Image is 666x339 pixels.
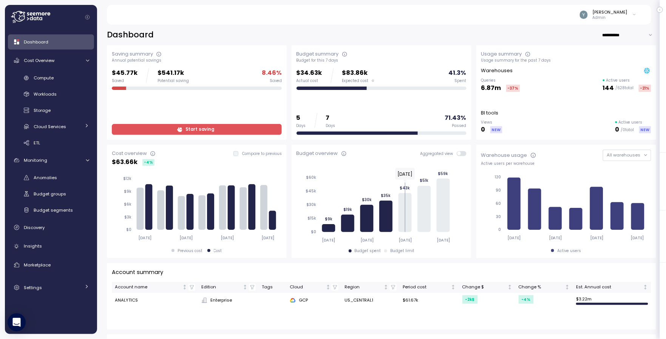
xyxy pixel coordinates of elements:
a: Cost Overview [8,53,94,68]
div: Change % [519,284,564,291]
tspan: [DATE] [262,235,275,240]
div: Est. Annual cost [576,284,642,291]
span: ETL [34,140,40,146]
div: -4 % [519,295,534,304]
tspan: $35k [381,193,391,198]
th: CloudNot sorted [287,282,342,293]
tspan: $9k [325,217,332,221]
p: $83.86k [342,68,374,78]
p: Queries [481,78,520,83]
tspan: $19k [343,207,352,212]
tspan: [DATE] [221,235,234,240]
span: Compute [34,75,54,81]
p: Active users [606,78,630,83]
p: 8.46 % [262,68,282,78]
tspan: $6k [124,202,131,207]
button: Collapse navigation [83,14,92,20]
span: Start saving [185,124,214,135]
a: Storage [8,104,94,117]
span: Monitoring [24,157,47,163]
td: $61.67k [400,293,459,308]
span: Workloads [34,91,57,97]
td: $ 3.22m [573,293,651,308]
span: Anomalies [34,175,57,181]
div: Account name [115,284,181,291]
div: Days [326,123,335,128]
div: Cost overview [112,150,147,157]
th: Period costNot sorted [400,282,459,293]
p: Compare to previous [242,151,282,156]
p: / 0 total [621,127,634,133]
p: / 628 total [616,85,634,91]
span: Dashboard [24,39,48,45]
div: Passed [452,123,467,128]
tspan: 90 [496,188,501,193]
div: Budget summary [297,50,339,58]
a: Dashboard [8,34,94,50]
span: Cloud Services [34,124,66,130]
a: Insights [8,239,94,254]
p: $ 63.66k [112,157,138,167]
div: Not sorted [565,285,570,290]
tspan: 60 [496,201,501,206]
th: EditionNot sorted [198,282,259,293]
p: 144 [603,83,614,93]
tspan: $51k [420,178,428,183]
div: NEW [490,126,502,133]
tspan: [DATE] [179,235,193,240]
th: RegionNot sorted [341,282,400,293]
div: -4 % [142,159,155,166]
span: Budget groups [34,191,66,197]
tspan: [DATE] [399,238,412,243]
tspan: $45k [306,189,316,193]
p: 0 [481,125,485,135]
div: Region [345,284,383,291]
a: Anomalies [8,172,94,184]
tspan: $59k [438,171,448,176]
tspan: [DATE] [437,238,450,243]
p: Account summary [112,268,163,277]
div: Open Intercom Messenger [8,313,26,331]
tspan: [DATE] [631,235,644,240]
span: Marketplace [24,262,51,268]
div: Not sorted [451,285,456,290]
tspan: [DATE] [322,238,335,243]
p: 7 [326,113,335,123]
div: Cloud [290,284,325,291]
p: 41.3 % [449,68,467,78]
div: Actual cost [297,78,322,84]
div: Annual potential savings [112,58,282,63]
tspan: [DATE] [360,238,374,243]
span: Cost Overview [24,57,54,63]
tspan: $0 [126,228,131,232]
a: Budget segments [8,204,94,216]
span: Aggregated view [420,151,457,156]
p: 71.43 % [445,113,467,123]
div: Edition [201,284,241,291]
div: Saved [112,78,138,84]
div: Not sorted [643,285,648,290]
p: $45.77k [112,68,138,78]
div: Spent [455,78,467,84]
div: Tags [262,284,284,291]
div: Budget spent [355,248,381,254]
div: Saved [270,78,282,84]
tspan: $43k [400,186,410,190]
button: All warehouses [603,150,651,161]
div: -37 % [506,85,520,92]
tspan: $3k [124,215,131,220]
div: Usage summary for the past 7 days [481,58,651,63]
div: Not sorted [182,285,187,290]
div: Not sorted [507,285,513,290]
p: Active users [619,120,643,125]
tspan: $12k [123,176,131,181]
span: Expected cost [342,78,369,84]
a: Monitoring [8,153,94,168]
tspan: 0 [498,228,501,232]
td: US_CENTRAL1 [341,293,400,308]
div: Days [297,123,306,128]
a: Cloud Services [8,120,94,133]
p: 5 [297,113,306,123]
div: GCP [290,297,338,304]
a: Discovery [8,220,94,235]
